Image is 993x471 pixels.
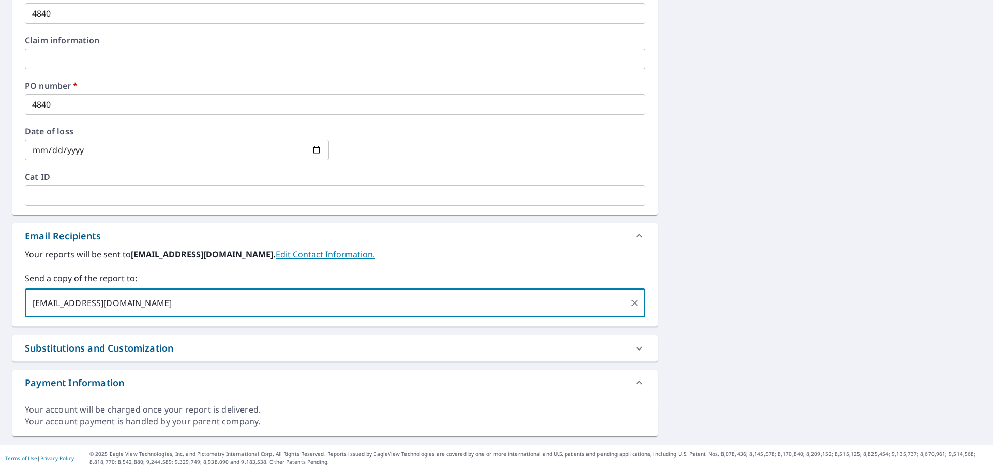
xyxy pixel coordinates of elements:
[5,455,74,461] p: |
[25,127,329,135] label: Date of loss
[25,376,124,390] div: Payment Information
[25,416,645,428] div: Your account payment is handled by your parent company.
[12,223,658,248] div: Email Recipients
[89,450,988,466] p: © 2025 Eagle View Technologies, Inc. and Pictometry International Corp. All Rights Reserved. Repo...
[25,82,645,90] label: PO number
[25,173,645,181] label: Cat ID
[25,341,173,355] div: Substitutions and Customization
[5,454,37,462] a: Terms of Use
[25,248,645,261] label: Your reports will be sent to
[276,249,375,260] a: EditContactInfo
[25,229,101,243] div: Email Recipients
[25,272,645,284] label: Send a copy of the report to:
[25,404,645,416] div: Your account will be charged once your report is delivered.
[12,370,658,395] div: Payment Information
[627,296,642,310] button: Clear
[40,454,74,462] a: Privacy Policy
[131,249,276,260] b: [EMAIL_ADDRESS][DOMAIN_NAME].
[25,36,645,44] label: Claim information
[12,335,658,361] div: Substitutions and Customization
